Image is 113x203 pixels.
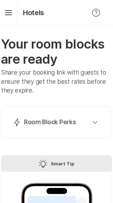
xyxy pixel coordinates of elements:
p: Share your booking link with guests to ensure they get the best rates before they expire. [1,68,112,95]
p: Room Block Perks [24,118,76,127]
p: Smart Tip [51,159,74,168]
p: Your room blocks are ready [1,37,112,67]
button: Room Block Perks [10,115,103,129]
p: Hotels [23,8,44,17]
